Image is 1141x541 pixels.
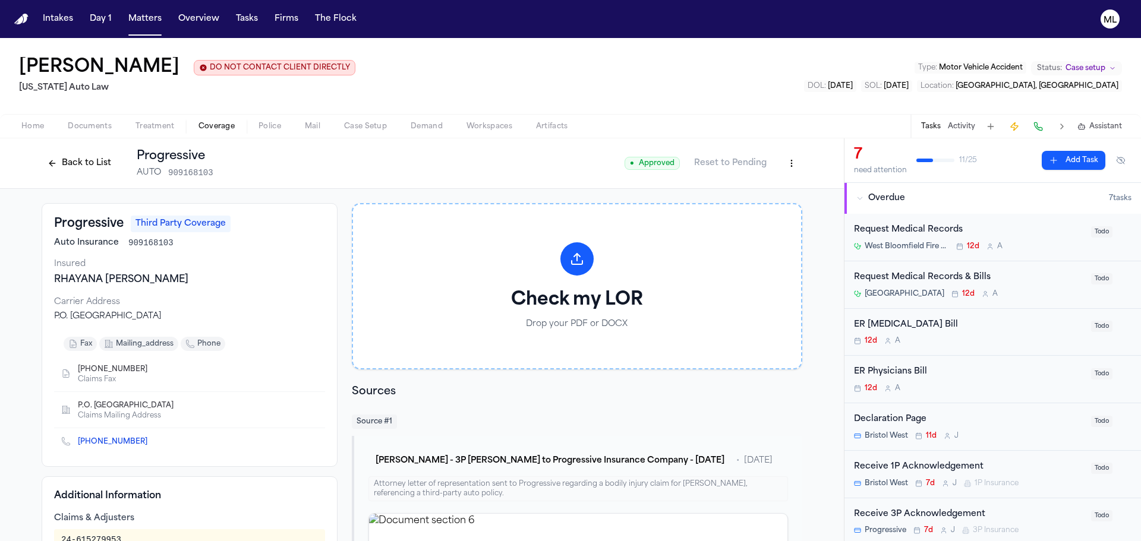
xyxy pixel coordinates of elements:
[921,122,941,131] button: Tasks
[1030,118,1047,135] button: Make a Call
[953,479,957,488] span: J
[924,526,933,535] span: 7d
[124,8,166,30] button: Matters
[174,8,224,30] button: Overview
[982,118,999,135] button: Add Task
[54,512,325,524] div: Claims & Adjusters
[270,8,303,30] button: Firms
[744,455,773,467] span: [DATE]
[181,337,225,351] button: phone
[956,83,1118,90] span: [GEOGRAPHIC_DATA], [GEOGRAPHIC_DATA]
[918,64,937,71] span: Type :
[54,216,124,232] h3: Progressive
[865,479,908,488] span: Bristol West
[865,336,877,346] span: 12d
[42,154,117,173] button: Back to List
[353,290,801,311] h3: Check my LOR
[992,289,998,299] span: A
[865,384,877,393] span: 12d
[844,183,1141,214] button: Overdue7tasks
[1091,368,1112,379] span: Todo
[954,431,959,441] span: J
[926,431,937,441] span: 11d
[915,62,1026,74] button: Edit Type: Motor Vehicle Accident
[865,431,908,441] span: Bristol West
[939,64,1023,71] span: Motor Vehicle Accident
[959,156,977,165] span: 11 / 25
[865,242,949,251] span: West Bloomfield Fire Department (EMS)
[854,166,907,175] div: need attention
[951,526,955,535] span: J
[828,83,853,90] span: [DATE]
[1006,118,1023,135] button: Create Immediate Task
[194,60,355,75] button: Edit client contact restriction
[368,450,732,472] button: [PERSON_NAME] - 3P [PERSON_NAME] to Progressive Insurance Company - [DATE]
[926,479,935,488] span: 7d
[128,237,174,249] span: 909168103
[1104,16,1117,24] text: ML
[197,339,220,349] span: phone
[630,159,634,168] span: ●
[19,81,355,95] h2: [US_STATE] Auto Law
[1066,64,1105,73] span: Case setup
[921,83,954,90] span: Location :
[19,57,179,78] button: Edit matter name
[310,8,361,30] a: The Flock
[844,261,1141,309] div: Open task: Request Medical Records & Bills
[137,148,213,164] h1: Progressive
[99,337,178,351] button: mailing_address
[168,167,213,179] span: 909168103
[1091,273,1112,284] span: Todo
[80,339,92,349] span: fax
[1077,122,1122,131] button: Assistant
[895,384,900,393] span: A
[54,489,325,503] h4: Additional Information
[14,14,29,25] a: Home
[884,83,909,90] span: [DATE]
[54,237,119,249] span: Auto Insurance
[868,192,905,204] span: Overdue
[78,401,174,410] span: P.O. [GEOGRAPHIC_DATA]
[975,479,1019,488] span: 1P Insurance
[736,455,739,467] span: •
[305,122,320,131] span: Mail
[353,318,801,330] p: Drop your PDF or DOCX
[131,216,231,232] span: Third Party Coverage
[198,122,235,131] span: Coverage
[64,337,97,351] button: fax
[861,80,912,92] button: Edit SOL: 2027-11-26
[854,223,1084,237] div: Request Medical Records
[962,289,975,299] span: 12d
[844,403,1141,451] div: Open task: Declaration Page
[865,526,906,535] span: Progressive
[210,63,350,72] span: DO NOT CONTACT CLIENT DIRECTLY
[865,83,882,90] span: SOL :
[54,258,325,270] div: Insured
[844,356,1141,403] div: Open task: ER Physicians Bill
[854,365,1084,379] div: ER Physicians Bill
[14,14,29,25] img: Finch Logo
[967,242,979,251] span: 12d
[1109,194,1131,203] span: 7 task s
[844,451,1141,498] div: Open task: Receive 1P Acknowledgement
[78,375,157,384] div: Claims Fax
[54,273,325,287] div: RHAYANA [PERSON_NAME]
[854,413,1084,426] div: Declaration Page
[1091,463,1112,474] span: Todo
[854,145,907,164] div: 7
[1089,122,1122,131] span: Assistant
[973,526,1019,535] span: 3P Insurance
[38,8,78,30] button: Intakes
[231,8,263,30] button: Tasks
[1110,151,1131,170] button: Hide completed tasks (⌘⇧H)
[844,214,1141,261] div: Open task: Request Medical Records
[137,167,161,179] span: AUTO
[997,242,1003,251] span: A
[21,122,44,131] span: Home
[368,476,788,501] div: Attorney letter of representation sent to Progressive regarding a bodily injury claim for [PERSON...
